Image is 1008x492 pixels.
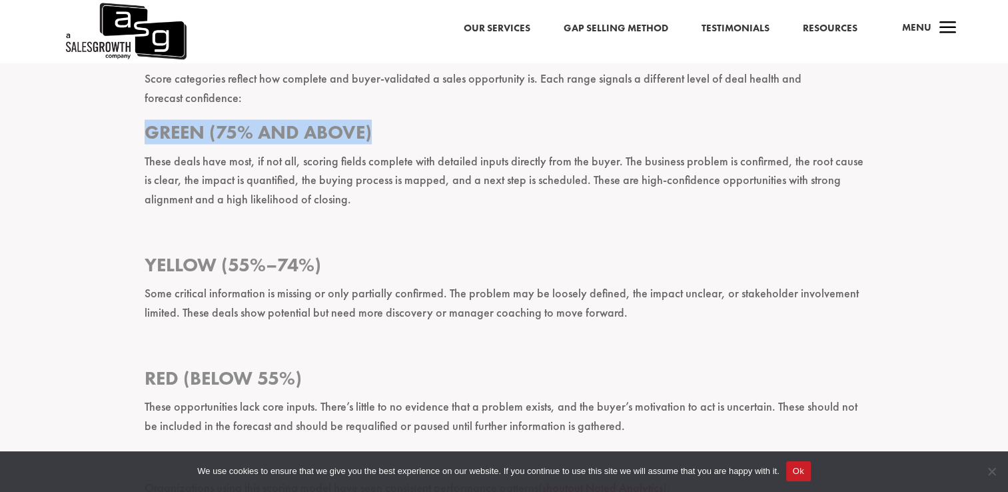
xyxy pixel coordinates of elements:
[985,465,998,478] span: No
[197,465,779,478] span: We use cookies to ensure that we give you the best experience on our website. If you continue to ...
[145,119,864,151] h3: Green (75% and above)
[464,20,530,37] a: Our Services
[803,20,857,37] a: Resources
[145,397,864,447] p: These opportunities lack core inputs. There’s little to no evidence that a problem exists, and th...
[935,15,961,42] span: a
[145,151,864,221] p: These deals have most, if not all, scoring fields complete with detailed inputs directly from the...
[564,20,668,37] a: Gap Selling Method
[145,252,864,283] h3: Yellow (55%–74%)
[145,283,864,334] p: Some critical information is missing or only partially confirmed. The problem may be loosely defi...
[702,20,769,37] a: Testimonials
[786,461,811,481] button: Ok
[145,69,864,119] p: Score categories reflect how complete and buyer-validated a sales opportunity is. Each range sign...
[145,365,864,397] h3: Red (Below 55%)
[902,21,931,34] span: Menu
